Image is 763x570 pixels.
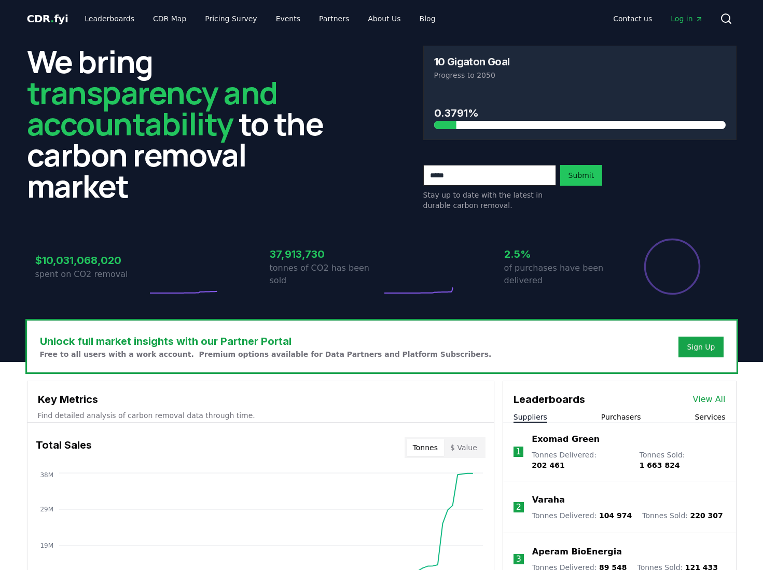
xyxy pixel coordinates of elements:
span: transparency and accountability [27,71,278,145]
h3: Key Metrics [38,392,483,407]
tspan: 29M [40,506,53,513]
tspan: 38M [40,471,53,479]
a: Exomad Green [532,433,600,446]
nav: Main [605,9,711,28]
h3: 37,913,730 [270,246,382,262]
button: Sign Up [678,337,723,357]
h3: 2.5% [504,246,616,262]
a: CDR.fyi [27,11,68,26]
p: Find detailed analysis of carbon removal data through time. [38,410,483,421]
a: Varaha [532,494,565,506]
span: Log in [671,13,703,24]
a: CDR Map [145,9,195,28]
h3: Unlock full market insights with our Partner Portal [40,333,492,349]
h3: $10,031,068,020 [35,253,147,268]
button: Purchasers [601,412,641,422]
h2: We bring to the carbon removal market [27,46,340,201]
p: Tonnes Delivered : [532,450,629,470]
button: $ Value [444,439,483,456]
a: View All [693,393,726,406]
a: Partners [311,9,357,28]
button: Suppliers [514,412,547,422]
h3: 0.3791% [434,105,726,121]
nav: Main [76,9,443,28]
p: spent on CO2 removal [35,268,147,281]
span: 202 461 [532,461,564,469]
a: Blog [411,9,444,28]
h3: Leaderboards [514,392,585,407]
a: Log in [662,9,711,28]
button: Submit [560,165,603,186]
tspan: 19M [40,542,53,549]
p: Tonnes Sold : [642,510,723,521]
span: . [50,12,54,25]
span: 220 307 [690,511,723,520]
p: of purchases have been delivered [504,262,616,287]
a: Sign Up [687,342,715,352]
a: Events [268,9,309,28]
p: 3 [516,553,521,565]
span: 104 974 [599,511,632,520]
h3: 10 Gigaton Goal [434,57,510,67]
a: Leaderboards [76,9,143,28]
p: 2 [516,501,521,513]
p: 1 [516,446,521,458]
p: Progress to 2050 [434,70,726,80]
a: About Us [359,9,409,28]
div: Percentage of sales delivered [643,238,701,296]
button: Tonnes [407,439,444,456]
a: Pricing Survey [197,9,265,28]
a: Aperam BioEnergia [532,546,622,558]
span: 1 663 824 [640,461,680,469]
p: Stay up to date with the latest in durable carbon removal. [423,190,556,211]
p: Tonnes Sold : [640,450,726,470]
span: CDR fyi [27,12,68,25]
button: Services [695,412,725,422]
p: Free to all users with a work account. Premium options available for Data Partners and Platform S... [40,349,492,359]
p: Tonnes Delivered : [532,510,632,521]
a: Contact us [605,9,660,28]
h3: Total Sales [36,437,92,458]
p: tonnes of CO2 has been sold [270,262,382,287]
